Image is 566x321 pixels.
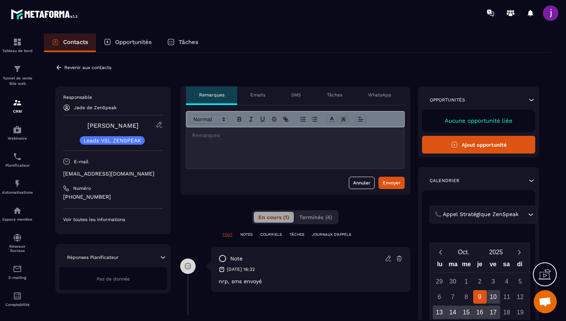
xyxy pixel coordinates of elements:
p: [PHONE_NUMBER] [63,193,163,201]
img: scheduler [13,152,22,161]
a: formationformationTableau de bord [2,32,33,59]
div: Envoyer [383,179,400,187]
img: formation [13,98,22,107]
p: Voir toutes les informations [63,216,163,223]
a: Opportunités [96,34,159,52]
div: 6 [433,290,446,304]
a: automationsautomationsEspace membre [2,200,33,227]
div: 10 [487,290,500,304]
button: Terminés (4) [295,212,337,223]
div: 7 [446,290,460,304]
p: Responsable [63,94,163,100]
span: En cours (1) [258,214,289,220]
div: 11 [500,290,514,304]
p: Emails [250,92,265,98]
p: note [230,255,243,262]
div: 17 [487,306,500,319]
p: Automatisations [2,190,33,194]
p: COURRIELS [260,232,282,237]
a: social-networksocial-networkRéseaux Sociaux [2,227,33,258]
div: 5 [514,275,527,288]
img: formation [13,37,22,47]
div: ve [486,259,500,272]
p: Réseaux Sociaux [2,244,33,253]
p: nrp, sms envoyé [219,278,403,284]
p: Calendrier [430,177,459,184]
p: Tâches [327,92,342,98]
div: ma [447,259,460,272]
span: Pas de donnée [97,276,130,282]
div: 8 [460,290,473,304]
img: social-network [13,233,22,242]
p: Jade de ZenSpeak [74,105,117,110]
div: 18 [500,306,514,319]
p: Leads VSL ZENSPEAK [84,138,141,143]
div: 4 [500,275,514,288]
div: 12 [514,290,527,304]
p: Tunnel de vente Site web [2,76,33,86]
a: accountantaccountantComptabilité [2,286,33,313]
div: 15 [460,306,473,319]
p: Opportunités [115,39,152,46]
div: 16 [473,306,487,319]
p: Planificateur [2,163,33,167]
a: formationformationCRM [2,92,33,119]
div: 19 [514,306,527,319]
a: Tâches [159,34,206,52]
div: 30 [446,275,460,288]
a: [PERSON_NAME] [87,122,139,129]
p: Tableau de bord [2,49,33,53]
img: email [13,264,22,274]
p: CRM [2,109,33,113]
div: 3 [487,275,500,288]
div: 9 [473,290,487,304]
img: automations [13,179,22,188]
p: Espace membre [2,217,33,221]
img: formation [13,64,22,74]
p: TOUT [223,232,233,237]
p: Comptabilité [2,302,33,307]
div: je [473,259,487,272]
p: Webinaire [2,136,33,140]
img: accountant [13,291,22,301]
button: Ajout opportunité [422,136,535,154]
p: JOURNAUX D'APPELS [312,232,351,237]
a: Contacts [44,34,96,52]
span: 📞 Appel Stratégique ZenSpeak [433,210,520,219]
p: E-mailing [2,275,33,280]
div: lu [433,259,447,272]
p: Réponses Planificateur [67,254,119,260]
p: E-mail [74,159,89,165]
p: Remarques [199,92,224,98]
p: NOTES [240,232,253,237]
button: Annuler [349,177,375,189]
input: Search for option [520,210,526,219]
p: TÂCHES [290,232,304,237]
button: Envoyer [378,177,405,189]
img: logo [11,7,80,21]
div: Ouvrir le chat [534,290,557,313]
img: automations [13,206,22,215]
a: automationsautomationsAutomatisations [2,173,33,200]
p: Revenir aux contacts [64,65,111,70]
button: Open years overlay [480,245,512,259]
div: Search for option [430,206,537,223]
div: 1 [460,275,473,288]
button: Next month [512,247,526,257]
a: schedulerschedulerPlanificateur [2,146,33,173]
p: Opportunités [430,97,465,103]
p: Numéro [73,185,91,191]
p: WhatsApp [368,92,392,98]
a: automationsautomationsWebinaire [2,119,33,146]
p: Tâches [179,39,198,46]
p: [EMAIL_ADDRESS][DOMAIN_NAME] [63,170,163,177]
div: me [460,259,473,272]
button: Previous month [433,247,447,257]
button: Open months overlay [447,245,480,259]
p: Aucune opportunité liée [430,117,527,124]
p: SMS [291,92,301,98]
a: formationformationTunnel de vente Site web [2,59,33,92]
div: 13 [433,306,446,319]
div: 14 [446,306,460,319]
div: 2 [473,275,487,288]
